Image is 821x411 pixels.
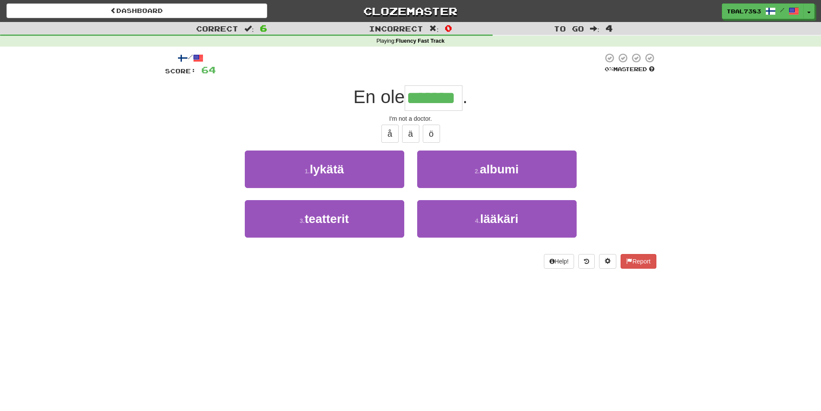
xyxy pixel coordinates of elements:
span: 4 [606,23,613,33]
button: 1.lykätä [245,151,404,188]
span: albumi [480,163,518,176]
button: ö [423,125,440,143]
a: Clozemaster [280,3,541,19]
span: . [462,87,468,107]
span: lääkäri [480,212,518,226]
span: / [780,7,784,13]
small: 3 . [300,217,305,224]
button: 4.lääkäri [417,200,577,238]
div: I'm not a doctor. [165,114,656,123]
small: 2 . [475,168,480,175]
button: Round history (alt+y) [578,254,595,269]
button: 3.teatterit [245,200,404,238]
a: tbal7383 / [722,3,804,19]
small: 4 . [475,217,480,224]
span: To go [554,24,584,33]
span: Correct [196,24,238,33]
button: Report [621,254,656,269]
small: 1 . [305,168,310,175]
a: Dashboard [6,3,267,18]
span: Score: [165,67,196,75]
button: 2.albumi [417,151,577,188]
span: lykätä [310,163,344,176]
span: : [429,25,439,32]
span: 0 % [605,66,613,72]
button: Help! [544,254,574,269]
span: teatterit [305,212,349,226]
span: 6 [260,23,267,33]
button: ä [402,125,419,143]
span: : [244,25,254,32]
span: 0 [445,23,452,33]
span: 64 [201,64,216,75]
span: Incorrect [369,24,423,33]
div: / [165,53,216,63]
span: tbal7383 [727,7,761,15]
strong: Fluency Fast Track [396,38,444,44]
span: : [590,25,599,32]
span: En ole [353,87,405,107]
div: Mastered [603,66,656,73]
button: å [381,125,399,143]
